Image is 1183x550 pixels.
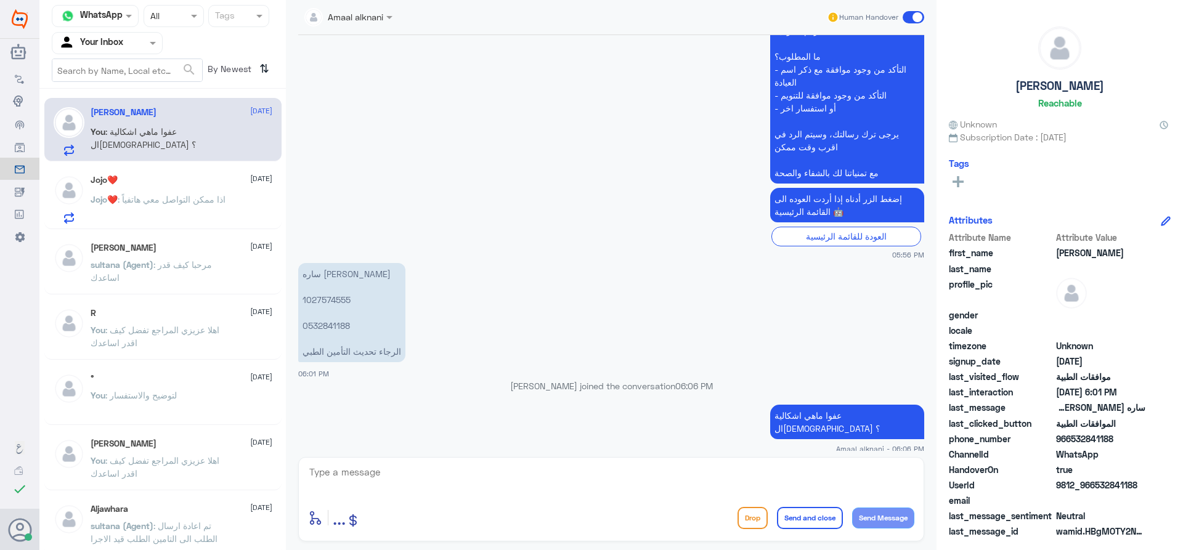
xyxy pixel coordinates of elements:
p: 24/8/2025, 6:01 PM [298,263,405,362]
button: Send Message [852,508,914,528]
div: Tags [213,9,235,25]
img: whatsapp.png [59,7,77,25]
img: Widebot Logo [12,9,28,29]
span: 0 [1056,509,1145,522]
span: : اذا ممكن التواصل معي هاتفياً [118,194,226,204]
span: UserId [949,479,1054,491]
span: [DATE] [250,306,272,317]
span: null [1056,309,1145,322]
span: null [1056,494,1145,507]
span: [DATE] [250,105,272,116]
span: last_message_sentiment [949,509,1054,522]
h5: Ahmad Mansi [91,439,157,449]
span: موافقات الطبية [1056,370,1145,383]
span: You [91,455,105,466]
span: last_clicked_button [949,417,1054,430]
span: [DATE] [250,173,272,184]
span: [DATE] [250,437,272,448]
span: 9812_966532841188 [1056,479,1145,491]
span: gender [949,309,1054,322]
span: timezone [949,339,1054,352]
span: last_visited_flow [949,370,1054,383]
img: defaultAdmin.png [54,373,84,404]
span: wamid.HBgMOTY2NTMyODQxMTg4FQIAEhgUM0FCNjhEMDg4NzlCOTI5QTcwMTMA [1056,525,1145,538]
span: phone_number [949,432,1054,445]
input: Search by Name, Local etc… [52,59,202,81]
span: Subscription Date : [DATE] [949,131,1171,144]
span: : تم اعادة ارسال الطلب الى التامين الطلب قيد الاجرا [91,520,217,544]
i: ⇅ [259,59,269,79]
span: By Newest [203,59,254,83]
button: Avatar [8,518,31,541]
img: defaultAdmin.png [54,308,84,339]
span: : اهلا عزيزي المراجع تفضل كيف اقدر اساعدك [91,455,219,479]
span: HandoverOn [949,463,1054,476]
span: 2025-06-17T08:14:02.658Z [1056,355,1145,368]
span: You [91,126,105,137]
span: last_interaction [949,386,1054,398]
span: 2 [1056,448,1145,461]
span: Attribute Value [1056,231,1145,244]
span: : عفوا ماهي اشكالية ال[DEMOGRAPHIC_DATA] ؟ [91,126,196,150]
span: [DATE] [250,371,272,382]
h5: ° [91,373,94,384]
h6: Tags [949,158,969,169]
h5: Sara [91,107,157,118]
span: 06:06 PM [675,381,713,391]
span: last_message [949,401,1054,414]
button: Drop [738,507,768,529]
span: search [182,62,197,77]
h5: [PERSON_NAME] [1015,79,1104,93]
span: signup_date [949,355,1054,368]
span: Amaal alknani - 06:06 PM [836,443,924,454]
button: ... [333,504,346,532]
button: Send and close [777,507,843,529]
div: العودة للقائمة الرئيسية [771,227,921,246]
h6: Reachable [1038,97,1082,108]
h5: Jojo❤️ [91,175,118,185]
span: You [91,390,105,400]
i: check [12,482,27,496]
span: last_message_id [949,525,1054,538]
h6: Attributes [949,214,993,225]
span: last_name [949,262,1054,275]
img: defaultAdmin.png [54,504,84,535]
img: defaultAdmin.png [54,243,84,273]
img: defaultAdmin.png [54,175,84,206]
span: الموافقات الطبية [1056,417,1145,430]
span: : لتوضيح والاستفسار [105,390,177,400]
img: defaultAdmin.png [54,439,84,469]
img: defaultAdmin.png [54,107,84,138]
span: Unknown [1056,339,1145,352]
span: true [1056,463,1145,476]
span: locale [949,324,1054,337]
span: : اهلا عزيزي المراجع تفضل كيف اقدر اساعدك [91,325,219,348]
h5: R [91,308,96,318]
span: [DATE] [250,502,272,513]
span: Sara [1056,246,1145,259]
span: 05:56 PM [892,249,924,260]
img: yourInbox.svg [59,34,77,52]
span: null [1056,324,1145,337]
h5: Ahmed [91,243,157,253]
p: 24/8/2025, 6:06 PM [770,405,924,439]
span: Unknown [949,118,997,131]
span: Jojo❤️ [91,194,118,204]
span: Attribute Name [949,231,1054,244]
img: defaultAdmin.png [1039,27,1081,69]
img: defaultAdmin.png [1056,278,1087,309]
span: 06:01 PM [298,370,329,378]
button: search [182,60,197,80]
span: email [949,494,1054,507]
h5: Aljawhara [91,504,128,514]
span: Human Handover [839,12,898,23]
span: first_name [949,246,1054,259]
span: ... [333,506,346,528]
span: ساره صالح محمد بن شيحه 1027574555 0532841188 الرجاء تحديث التأمين الطبي [1056,401,1145,414]
span: You [91,325,105,335]
span: sultana (Agent) [91,520,153,531]
p: 24/8/2025, 5:56 PM [770,188,924,222]
span: ChannelId [949,448,1054,461]
span: sultana (Agent) [91,259,153,270]
span: profile_pic [949,278,1054,306]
